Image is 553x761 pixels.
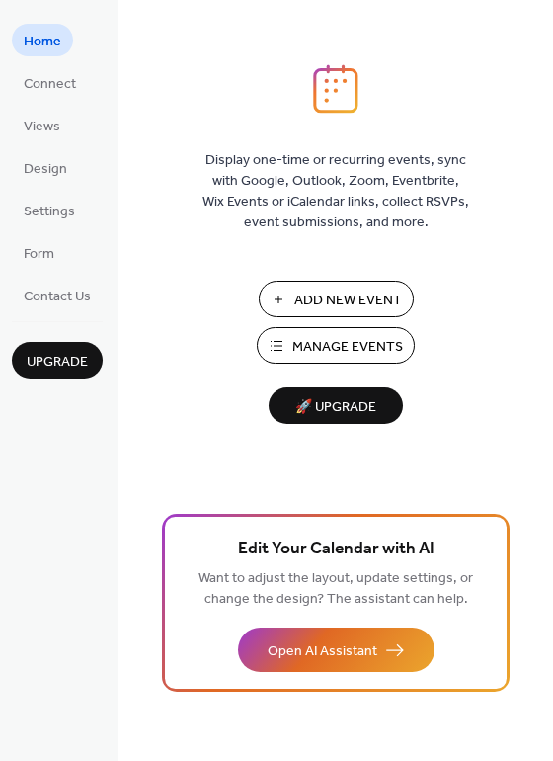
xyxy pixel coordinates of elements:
[24,202,75,222] span: Settings
[198,565,473,613] span: Want to adjust the layout, update settings, or change the design? The assistant can help.
[12,279,103,311] a: Contact Us
[12,236,66,269] a: Form
[12,194,87,226] a: Settings
[202,150,469,233] span: Display one-time or recurring events, sync with Google, Outlook, Zoom, Eventbrite, Wix Events or ...
[12,66,88,99] a: Connect
[313,64,358,114] img: logo_icon.svg
[27,352,88,373] span: Upgrade
[12,24,73,56] a: Home
[24,74,76,95] span: Connect
[12,109,72,141] a: Views
[24,287,91,307] span: Contact Us
[269,387,403,424] button: 🚀 Upgrade
[24,244,54,265] span: Form
[280,394,391,421] span: 🚀 Upgrade
[294,291,402,311] span: Add New Event
[257,327,415,364] button: Manage Events
[238,628,434,672] button: Open AI Assistant
[24,159,67,180] span: Design
[259,281,414,317] button: Add New Event
[24,117,60,137] span: Views
[24,32,61,52] span: Home
[268,641,377,662] span: Open AI Assistant
[238,536,434,563] span: Edit Your Calendar with AI
[292,337,403,358] span: Manage Events
[12,151,79,184] a: Design
[12,342,103,379] button: Upgrade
